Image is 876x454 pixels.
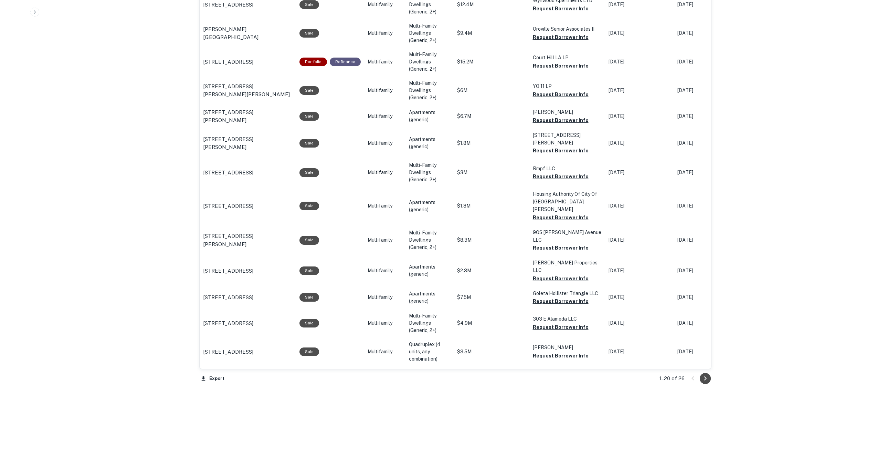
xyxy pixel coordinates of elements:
[203,58,253,66] p: [STREET_ADDRESS]
[842,399,876,432] div: Chat Widget
[457,140,526,147] p: $1.8M
[659,374,685,383] p: 1–20 of 26
[409,136,450,150] p: Apartments (generic)
[409,263,450,278] p: Apartments (generic)
[609,140,671,147] p: [DATE]
[299,86,319,95] div: Sale
[203,58,293,66] a: [STREET_ADDRESS]
[203,267,293,275] a: [STREET_ADDRESS]
[533,33,589,41] button: Request Borrower Info
[203,202,253,210] p: [STREET_ADDRESS]
[299,347,319,356] div: Sale
[533,4,589,13] button: Request Borrower Info
[609,30,671,37] p: [DATE]
[533,244,589,252] button: Request Borrower Info
[299,168,319,177] div: Sale
[368,169,402,176] p: Multifamily
[533,323,589,331] button: Request Borrower Info
[533,315,602,323] p: 303 E Alameda LLC
[409,199,450,213] p: Apartments (generic)
[409,290,450,305] p: Apartments (generic)
[457,202,526,210] p: $1.8M
[203,169,253,177] p: [STREET_ADDRESS]
[368,348,402,355] p: Multifamily
[677,294,739,301] p: [DATE]
[609,113,671,120] p: [DATE]
[677,202,739,210] p: [DATE]
[368,236,402,244] p: Multifamily
[368,202,402,210] p: Multifamily
[533,82,602,90] p: YO 11 LP
[457,58,526,65] p: $15.2M
[533,259,602,274] p: [PERSON_NAME] Properties LLC
[457,348,526,355] p: $3.5M
[409,51,450,73] p: Multi-Family Dwellings (Generic, 2+)
[368,113,402,120] p: Multifamily
[677,140,739,147] p: [DATE]
[203,267,253,275] p: [STREET_ADDRESS]
[533,147,589,155] button: Request Borrower Info
[203,1,253,9] p: [STREET_ADDRESS]
[203,293,253,302] p: [STREET_ADDRESS]
[533,229,602,244] p: 9OS [PERSON_NAME] Avenue LLC
[203,169,293,177] a: [STREET_ADDRESS]
[409,22,450,44] p: Multi-Family Dwellings (Generic, 2+)
[203,82,293,99] p: [STREET_ADDRESS][PERSON_NAME][PERSON_NAME]
[368,58,402,65] p: Multifamily
[368,267,402,274] p: Multifamily
[533,297,589,305] button: Request Borrower Info
[677,30,739,37] p: [DATE]
[203,1,293,9] a: [STREET_ADDRESS]
[609,236,671,244] p: [DATE]
[457,30,526,37] p: $9.4M
[609,267,671,274] p: [DATE]
[457,169,526,176] p: $3M
[409,80,450,101] p: Multi-Family Dwellings (Generic, 2+)
[677,236,739,244] p: [DATE]
[677,348,739,355] p: [DATE]
[609,58,671,65] p: [DATE]
[203,135,293,151] a: [STREET_ADDRESS][PERSON_NAME]
[368,140,402,147] p: Multifamily
[299,29,319,38] div: Sale
[677,58,739,65] p: [DATE]
[609,202,671,210] p: [DATE]
[533,54,602,61] p: Court Hill LA LP
[609,169,671,176] p: [DATE]
[299,202,319,210] div: Sale
[203,319,253,327] p: [STREET_ADDRESS]
[677,267,739,274] p: [DATE]
[677,1,739,8] p: [DATE]
[457,294,526,301] p: $7.5M
[533,290,602,297] p: Goleta Hollister Triangle LLC
[199,373,226,384] button: Export
[203,25,293,41] a: [PERSON_NAME][GEOGRAPHIC_DATA]
[299,236,319,244] div: Sale
[533,172,589,181] button: Request Borrower Info
[609,320,671,327] p: [DATE]
[299,319,319,327] div: Sale
[533,190,602,213] p: Housing Authority Of City Of [GEOGRAPHIC_DATA][PERSON_NAME]
[457,320,526,327] p: $4.9M
[299,139,319,148] div: Sale
[368,1,402,8] p: Multifamily
[609,87,671,94] p: [DATE]
[409,312,450,334] p: Multi-Family Dwellings (Generic, 2+)
[457,267,526,274] p: $2.3M
[533,25,602,33] p: Oroville Senior Associates II
[299,293,319,302] div: Sale
[609,348,671,355] p: [DATE]
[203,108,293,124] a: [STREET_ADDRESS][PERSON_NAME]
[409,229,450,251] p: Multi-Family Dwellings (Generic, 2+)
[299,58,327,66] div: This is a portfolio loan with 2 properties
[609,1,671,8] p: [DATE]
[533,131,602,147] p: [STREET_ADDRESS][PERSON_NAME]
[203,319,293,327] a: [STREET_ADDRESS]
[409,109,450,123] p: Apartments (generic)
[609,294,671,301] p: [DATE]
[457,1,526,8] p: $12.4M
[203,293,293,302] a: [STREET_ADDRESS]
[368,30,402,37] p: Multifamily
